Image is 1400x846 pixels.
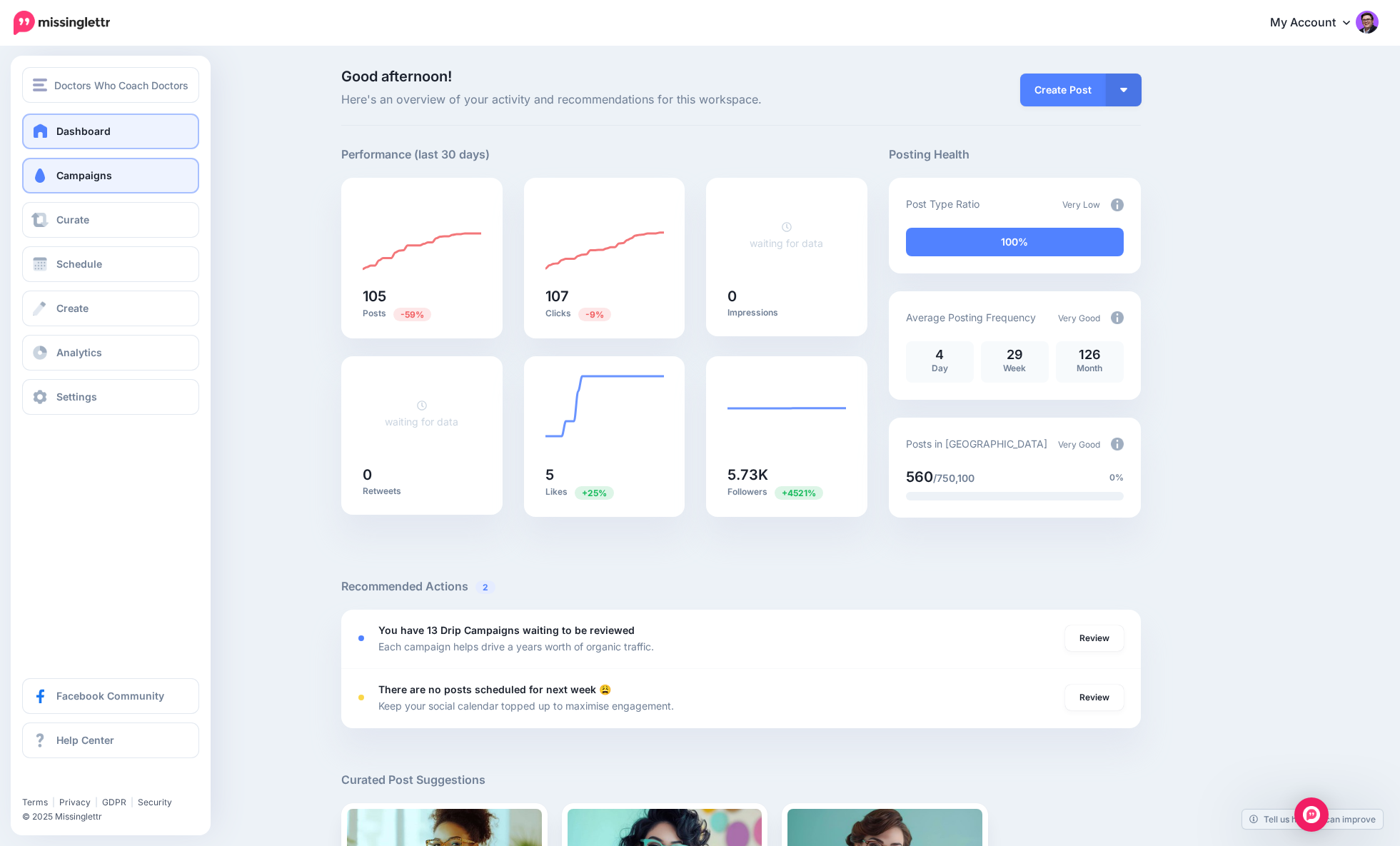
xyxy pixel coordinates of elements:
[775,486,823,500] span: Previous period: 124
[750,221,823,249] a: waiting for data
[1109,470,1124,485] span: 0%
[545,289,664,303] h5: 107
[358,635,364,641] div: <div class='status-dot small red margin-right'></div>Error
[22,810,210,824] li: © 2025 Missinglettr
[1294,797,1329,832] div: Open Intercom Messenger
[378,638,654,655] p: Each campaign helps drive a years worth of organic traffic.
[906,228,1124,256] div: 100% of your posts in the last 30 days have been from Drip Campaigns
[932,363,948,373] span: Day
[22,335,199,371] a: Analytics
[56,258,102,270] span: Schedule
[1058,313,1100,323] span: Very Good
[988,348,1042,361] p: 29
[22,158,199,193] a: Campaigns
[1065,685,1124,710] a: Review
[358,695,364,700] div: <div class='status-dot small red margin-right'></div>Error
[1111,198,1124,211] img: info-circle-grey.png
[22,202,199,238] a: Curate
[393,308,431,321] span: Previous period: 258
[56,125,111,137] span: Dashboard
[378,683,611,695] b: There are no posts scheduled for next week 😩
[1058,439,1100,450] span: Very Good
[56,213,89,226] span: Curate
[1111,438,1124,450] img: info-circle-grey.png
[341,146,490,163] h5: Performance (last 30 days)
[102,797,126,807] a: GDPR
[378,624,635,636] b: You have 13 Drip Campaigns waiting to be reviewed
[138,797,172,807] a: Security
[906,309,1036,326] p: Average Posting Frequency
[545,307,664,321] p: Clicks
[1065,625,1124,651] a: Review
[59,797,91,807] a: Privacy
[575,486,614,500] span: Previous period: 4
[22,776,133,790] iframe: Twitter Follow Button
[475,580,495,594] span: 2
[22,379,199,415] a: Settings
[56,346,102,358] span: Analytics
[1003,363,1026,373] span: Week
[363,468,481,482] h5: 0
[22,291,199,326] a: Create
[22,114,199,149] a: Dashboard
[56,734,114,746] span: Help Center
[95,797,98,807] span: |
[1020,74,1106,106] a: Create Post
[341,68,452,85] span: Good afternoon!
[1111,311,1124,324] img: info-circle-grey.png
[913,348,967,361] p: 4
[906,435,1047,452] p: Posts in [GEOGRAPHIC_DATA]
[1077,363,1102,373] span: Month
[22,797,48,807] a: Terms
[378,698,674,714] p: Keep your social calendar topped up to maximise engagement.
[1242,810,1383,829] a: Tell us how we can improve
[33,79,47,91] img: menu.png
[727,468,846,482] h5: 5.73K
[22,722,199,758] a: Help Center
[906,196,980,212] p: Post Type Ratio
[52,797,55,807] span: |
[22,67,199,103] button: Doctors Who Coach Doctors
[22,246,199,282] a: Schedule
[341,771,1141,789] h5: Curated Post Suggestions
[56,690,164,702] span: Facebook Community
[578,308,611,321] span: Previous period: 118
[363,289,481,303] h5: 105
[56,302,89,314] span: Create
[1120,88,1127,92] img: arrow-down-white.png
[131,797,134,807] span: |
[545,468,664,482] h5: 5
[22,678,199,714] a: Facebook Community
[385,399,458,428] a: waiting for data
[1062,199,1100,210] span: Very Low
[1256,6,1379,41] a: My Account
[56,169,112,181] span: Campaigns
[545,485,664,499] p: Likes
[341,578,1141,595] h5: Recommended Actions
[363,485,481,497] p: Retweets
[727,307,846,318] p: Impressions
[14,11,110,35] img: Missinglettr
[341,91,867,109] span: Here's an overview of your activity and recommendations for this workspace.
[54,77,188,94] span: Doctors Who Coach Doctors
[889,146,1141,163] h5: Posting Health
[363,307,481,321] p: Posts
[727,289,846,303] h5: 0
[906,468,933,485] span: 560
[1063,348,1117,361] p: 126
[727,485,846,499] p: Followers
[933,472,975,484] span: /750,100
[56,391,97,403] span: Settings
